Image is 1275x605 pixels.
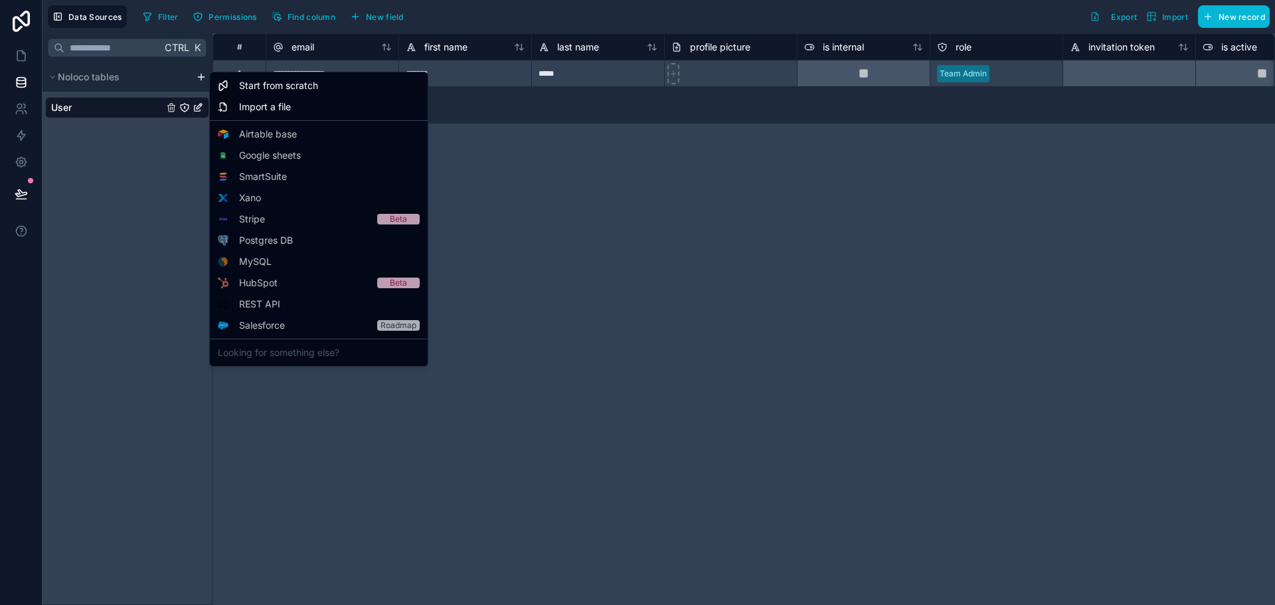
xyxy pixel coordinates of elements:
span: Google sheets [239,149,301,162]
span: Xano [239,191,261,205]
div: Looking for something else? [212,342,425,363]
span: Stripe [239,213,265,226]
span: HubSpot [239,276,278,290]
img: Xano logo [218,193,228,203]
span: Postgres DB [239,234,293,247]
div: Beta [390,278,407,288]
img: MySQL logo [218,256,228,267]
img: Stripe logo [218,214,228,224]
img: HubSpot logo [218,278,228,288]
span: Import a file [239,100,291,114]
span: REST API [239,298,280,311]
span: Airtable base [239,128,297,141]
span: Start from scratch [239,79,318,92]
span: Salesforce [239,319,285,332]
img: SmartSuite [218,171,228,182]
div: Beta [390,214,407,224]
img: Salesforce [218,321,228,329]
span: SmartSuite [239,170,287,183]
img: API icon [218,299,228,309]
img: Postgres logo [218,235,228,246]
img: Airtable logo [218,129,228,139]
div: Roadmap [381,320,416,331]
span: MySQL [239,255,272,268]
img: Google sheets logo [218,152,228,159]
